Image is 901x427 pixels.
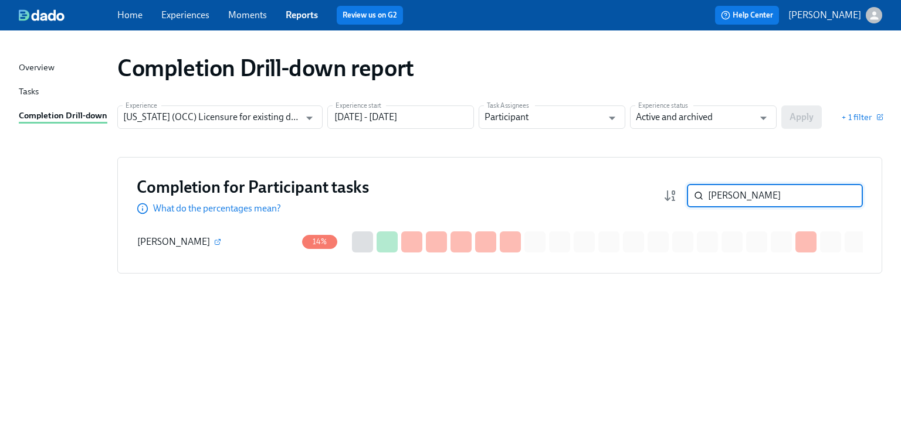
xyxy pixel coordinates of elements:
[603,109,621,127] button: Open
[286,9,318,21] a: Reports
[19,9,65,21] img: dado
[721,9,773,21] span: Help Center
[788,7,882,23] button: [PERSON_NAME]
[117,54,414,82] h1: Completion Drill-down report
[754,109,773,127] button: Open
[19,109,108,124] a: Completion Drill-down
[19,61,55,76] div: Overview
[161,9,209,21] a: Experiences
[137,176,369,197] h3: Completion for Participant tasks
[788,9,861,22] p: [PERSON_NAME]
[841,111,882,123] button: + 1 filter
[19,9,117,21] a: dado
[300,109,319,127] button: Open
[337,6,403,25] button: Review us on G2
[715,6,779,25] button: Help Center
[19,85,108,100] a: Tasks
[117,9,143,21] a: Home
[306,237,334,246] span: 14%
[19,61,108,76] a: Overview
[228,9,267,21] a: Moments
[708,184,863,207] input: Search by name
[19,109,107,124] div: Completion Drill-down
[153,202,281,215] p: What do the percentages mean?
[19,85,39,100] div: Tasks
[137,236,210,247] span: [PERSON_NAME]
[343,9,397,21] a: Review us on G2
